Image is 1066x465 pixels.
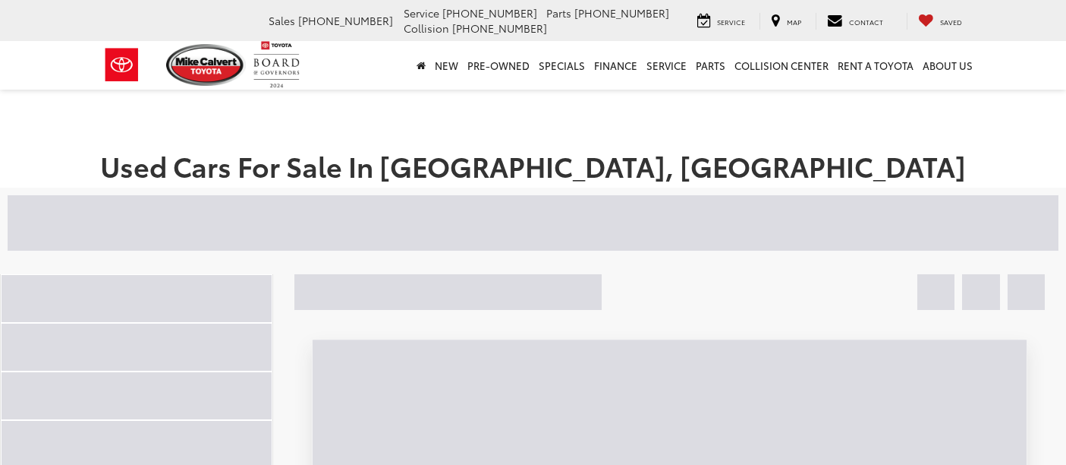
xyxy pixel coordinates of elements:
span: Service [404,5,439,21]
a: About Us [918,41,977,90]
a: Contact [816,13,895,30]
span: [PHONE_NUMBER] [442,5,537,21]
span: Collision [404,21,449,36]
a: Map [759,13,813,30]
img: Mike Calvert Toyota [166,44,247,86]
span: [PHONE_NUMBER] [452,21,547,36]
a: My Saved Vehicles [907,13,973,30]
span: [PHONE_NUMBER] [574,5,669,21]
span: Sales [269,13,295,28]
a: Rent a Toyota [833,41,918,90]
a: Parts [691,41,730,90]
img: Toyota [93,40,150,90]
span: Saved [940,17,962,27]
a: Finance [590,41,642,90]
a: Collision Center [730,41,833,90]
span: Parts [546,5,571,21]
a: Specials [534,41,590,90]
span: [PHONE_NUMBER] [298,13,393,28]
span: Contact [849,17,883,27]
a: Service [686,13,756,30]
a: Pre-Owned [463,41,534,90]
a: Home [412,41,430,90]
span: Service [717,17,745,27]
a: New [430,41,463,90]
a: Service [642,41,691,90]
span: Map [787,17,801,27]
